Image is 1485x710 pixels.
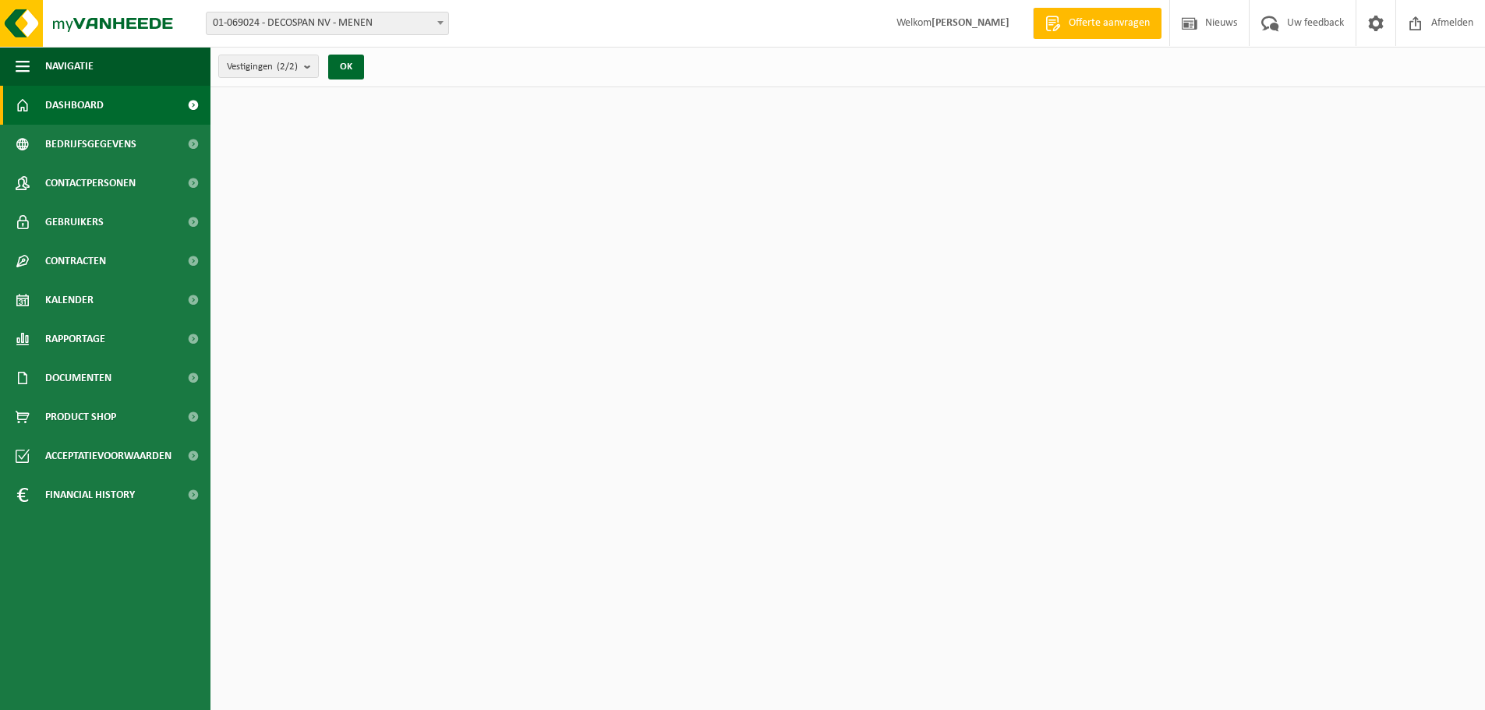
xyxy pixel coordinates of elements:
[277,62,298,72] count: (2/2)
[45,320,105,359] span: Rapportage
[328,55,364,79] button: OK
[45,475,135,514] span: Financial History
[1065,16,1154,31] span: Offerte aanvragen
[45,281,94,320] span: Kalender
[45,359,111,397] span: Documenten
[227,55,298,79] span: Vestigingen
[45,47,94,86] span: Navigatie
[1033,8,1161,39] a: Offerte aanvragen
[45,242,106,281] span: Contracten
[45,436,171,475] span: Acceptatievoorwaarden
[218,55,319,78] button: Vestigingen(2/2)
[206,12,449,35] span: 01-069024 - DECOSPAN NV - MENEN
[45,203,104,242] span: Gebruikers
[207,12,448,34] span: 01-069024 - DECOSPAN NV - MENEN
[932,17,1009,29] strong: [PERSON_NAME]
[45,86,104,125] span: Dashboard
[45,125,136,164] span: Bedrijfsgegevens
[45,164,136,203] span: Contactpersonen
[45,397,116,436] span: Product Shop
